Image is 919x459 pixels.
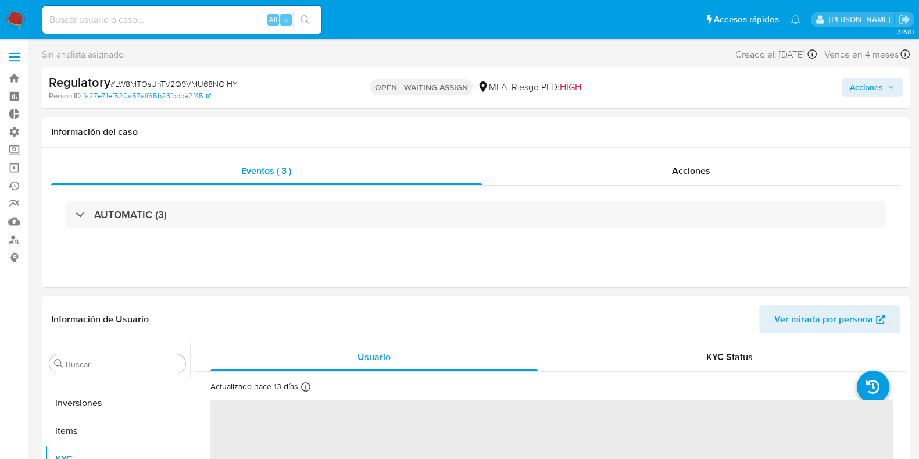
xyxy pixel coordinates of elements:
[49,73,110,91] b: Regulatory
[819,47,822,62] span: -
[42,12,321,27] input: Buscar usuario o caso...
[284,14,288,25] span: s
[898,13,910,26] a: Salir
[110,78,238,90] span: # LW8MTOsUnTV2Q9VMU68NOIHY
[791,15,800,24] a: Notificaciones
[714,13,779,26] span: Accesos rápidos
[672,164,710,177] span: Acciones
[824,48,899,61] span: Vence en 4 meses
[51,126,900,138] h1: Información del caso
[241,164,291,177] span: Eventos ( 3 )
[293,12,317,28] button: search-icon
[477,81,507,94] div: MLA
[49,91,81,101] b: Person ID
[66,359,181,369] input: Buscar
[269,14,278,25] span: Alt
[370,79,473,95] p: OPEN - WAITING ASSIGN
[850,78,883,97] span: Acciones
[759,305,900,333] button: Ver mirada por persona
[828,14,894,25] p: manuela.mafut@mercadolibre.com
[357,350,391,364] span: Usuario
[512,81,581,94] span: Riesgo PLD:
[42,48,124,61] span: Sin analista asignado
[54,359,63,368] button: Buscar
[774,305,873,333] span: Ver mirada por persona
[51,314,149,325] h1: Información de Usuario
[83,91,211,101] a: fa27e71ef520a57aff65b23fbdba2f45
[94,208,167,221] h3: AUTOMATIC (3)
[706,350,753,364] span: KYC Status
[45,417,190,445] button: Items
[560,80,581,94] span: HIGH
[45,389,190,417] button: Inversiones
[735,47,817,62] div: Creado el: [DATE]
[210,381,298,392] p: Actualizado hace 13 días
[65,201,886,228] div: AUTOMATIC (3)
[842,78,903,97] button: Acciones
